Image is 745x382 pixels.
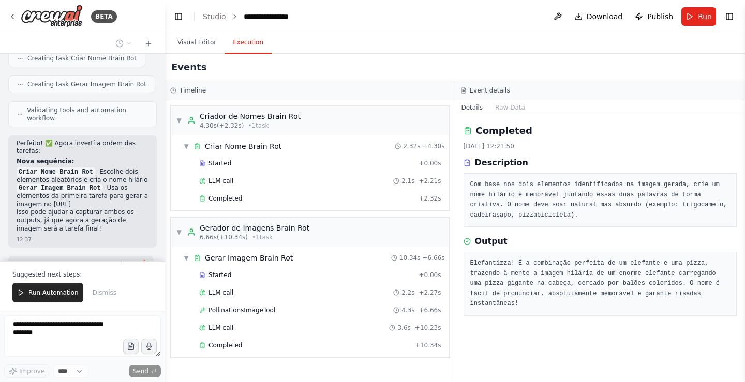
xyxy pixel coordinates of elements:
[208,271,231,279] span: Started
[698,11,712,22] span: Run
[27,80,146,88] span: Creating task Gerar Imagem Brain Rot
[722,9,737,24] button: Show right sidebar
[419,306,441,314] span: + 6.66s
[27,106,148,123] span: Validating tools and automation workflow
[403,142,420,150] span: 2.32s
[208,177,233,185] span: LLM call
[123,339,139,354] button: Upload files
[183,254,189,262] span: ▼
[422,142,444,150] span: + 4.30s
[422,254,444,262] span: + 6.66s
[17,184,148,208] li: - Usa os elementos da primeira tarefa para gerar a imagem no [URL]
[176,228,182,236] span: ▼
[208,306,275,314] span: PollinationsImageTool
[171,60,206,74] h2: Events
[399,254,421,262] span: 10.34s
[419,159,441,167] span: + 0.00s
[4,364,49,378] button: Improve
[470,180,731,220] pre: Com base nos dois elementos identificados na imagem gerada, crie um nome hilário e memorável junt...
[91,10,117,23] div: BETA
[252,233,273,241] span: • 1 task
[27,54,137,63] span: Creating task Criar Nome Brain Rot
[111,37,136,50] button: Switch to previous chat
[21,5,83,28] img: Logo
[141,339,157,354] button: Click to speak your automation idea
[17,236,32,243] div: 12:37
[415,324,441,332] span: + 10.23s
[475,235,508,248] h3: Output
[647,11,673,22] span: Publish
[419,194,441,203] span: + 2.32s
[17,208,148,233] p: Isso pode ajudar a capturar ambos os outputs, já que agora a geração de imagem será a tarefa final!
[200,223,309,233] div: Gerador de Imagens Brain Rot
[631,7,677,26] button: Publish
[176,116,182,125] span: ▼
[470,86,510,95] h3: Event details
[17,184,102,193] code: Gerar Imagem Brain Rot
[248,121,269,130] span: • 1 task
[401,306,414,314] span: 4.3s
[464,142,737,150] div: [DATE] 12:21:50
[225,32,272,54] button: Execution
[87,283,122,302] button: Dismiss
[17,260,145,268] p: Quer testar agora com a nova ordem? 🚀
[180,86,206,95] h3: Timeline
[397,324,410,332] span: 3.6s
[19,367,44,375] span: Improve
[470,258,731,309] pre: Elefantizza! É a combinação perfeita de um elefante e uma pizza, trazendo à mente a imagem hilári...
[203,12,226,21] a: Studio
[12,270,153,279] p: Suggested next steps:
[208,341,242,349] span: Completed
[133,367,148,375] span: Send
[17,158,74,165] strong: Nova sequência:
[140,37,157,50] button: Start a new chat
[200,121,244,130] span: 4.30s (+2.32s)
[205,253,293,263] div: Gerar Imagem Brain Rot
[200,233,248,241] span: 6.66s (+10.34s)
[17,168,148,185] li: - Escolhe dois elementos aleatórios e cria o nome hilário
[401,177,414,185] span: 2.1s
[475,157,528,169] h3: Description
[681,7,716,26] button: Run
[129,365,161,377] button: Send
[17,167,95,177] code: Criar Nome Brain Rot
[419,271,441,279] span: + 0.00s
[17,140,148,156] p: Perfeito! ✅ Agora invertí a ordem das tarefas:
[93,288,116,297] span: Dismiss
[476,124,532,138] h2: Completed
[208,288,233,297] span: LLM call
[587,11,623,22] span: Download
[208,324,233,332] span: LLM call
[489,100,531,115] button: Raw Data
[200,111,301,121] div: Criador de Nomes Brain Rot
[171,9,186,24] button: Hide left sidebar
[28,288,79,297] span: Run Automation
[208,159,231,167] span: Started
[203,11,302,22] nav: breadcrumb
[183,142,189,150] span: ▼
[419,177,441,185] span: + 2.21s
[169,32,225,54] button: Visual Editor
[419,288,441,297] span: + 2.27s
[570,7,627,26] button: Download
[12,283,83,302] button: Run Automation
[455,100,489,115] button: Details
[205,141,281,151] div: Criar Nome Brain Rot
[401,288,414,297] span: 2.2s
[208,194,242,203] span: Completed
[415,341,441,349] span: + 10.34s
